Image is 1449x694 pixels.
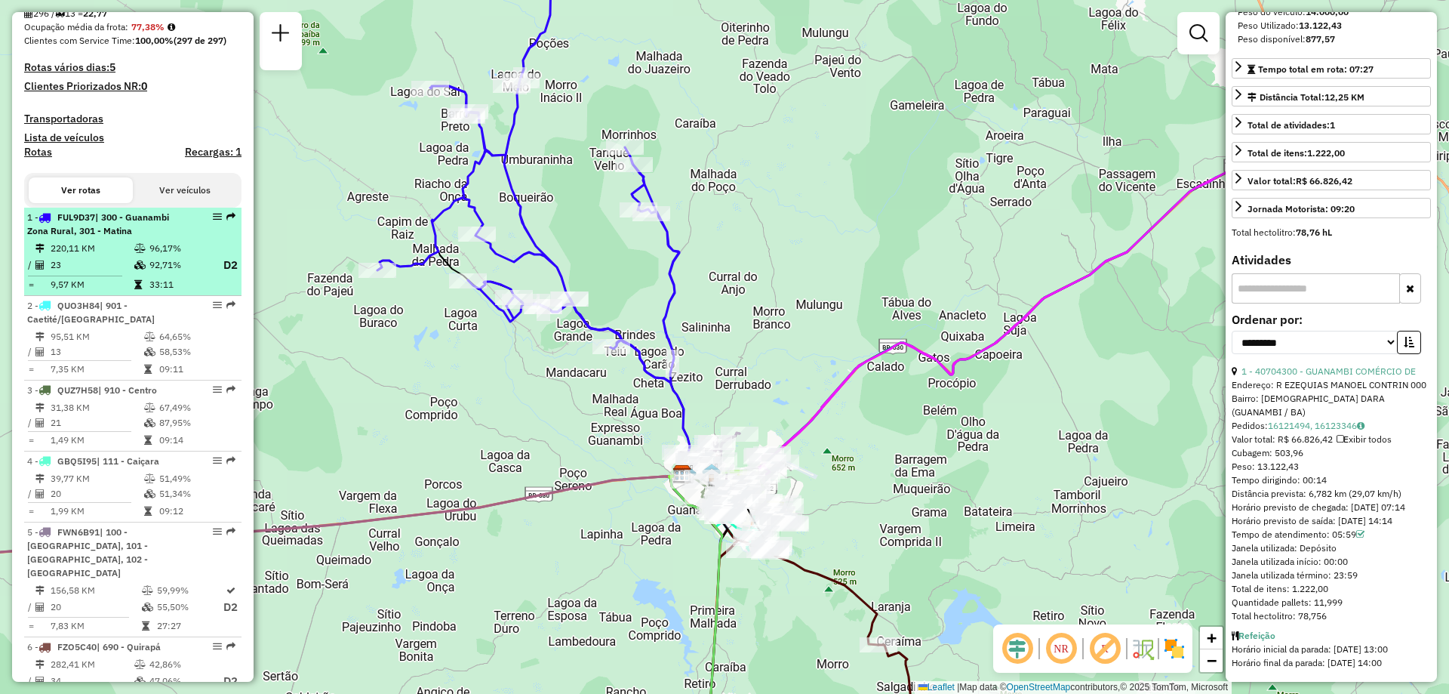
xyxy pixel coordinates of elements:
td: 95,51 KM [50,329,143,344]
span: Exibir rótulo [1087,631,1123,667]
td: 31,38 KM [50,400,143,415]
em: Opções [213,456,222,465]
span: | 901 - Caetité/[GEOGRAPHIC_DATA] [27,300,155,325]
td: = [27,618,35,634]
td: 220,11 KM [50,241,134,256]
i: Total de Atividades [35,603,45,612]
div: Tempo dirigindo: 00:14 [1232,473,1431,487]
span: Total de atividades: [1247,119,1335,131]
em: Opções [213,527,222,536]
strong: 78,76 hL [1296,227,1332,238]
strong: Refeição [1238,630,1275,641]
a: Total de atividades:1 [1232,114,1431,134]
td: 64,65% [158,329,235,344]
a: Nova sessão e pesquisa [266,18,296,52]
div: Janela utilizada: Depósito [1232,541,1431,555]
td: 51,49% [158,471,235,486]
i: Tempo total em rota [144,507,152,516]
span: QUZ7H58 [57,384,98,396]
a: Exibir filtros [1183,18,1214,48]
strong: 5 [109,60,115,74]
td: 92,71% [149,256,209,275]
em: Opções [213,212,222,221]
td: 09:14 [158,433,235,448]
td: / [27,486,35,501]
i: % de utilização da cubagem [134,261,146,270]
i: Distância Total [35,403,45,412]
a: 16121494, 16123346 [1268,420,1364,431]
i: % de utilização da cubagem [144,347,155,356]
i: % de utilização da cubagem [134,677,146,686]
td: 23 [50,256,134,275]
em: Rota exportada [226,212,235,221]
span: Exibir todos [1337,433,1392,445]
strong: 0 [141,79,147,93]
button: Ver rotas [29,177,133,203]
td: 67,49% [158,400,235,415]
i: % de utilização da cubagem [144,418,155,427]
td: 13 [50,344,143,359]
i: Distância Total [35,332,45,341]
span: 4 - [27,455,159,467]
em: Opções [213,385,222,394]
i: % de utilização da cubagem [144,489,155,498]
strong: R$ 66.826,42 [1296,175,1352,187]
td: 39,77 KM [50,471,143,486]
td: 42,86% [149,657,209,672]
a: Valor total:R$ 66.826,42 [1232,170,1431,190]
a: Distância Total:12,25 KM [1232,86,1431,106]
a: Leaflet [918,682,955,692]
h4: Recargas: 1 [185,146,241,159]
i: % de utilização do peso [144,332,155,341]
div: Horário previsto de saída: [DATE] 14:14 [1232,514,1431,528]
span: + [1207,628,1217,647]
i: Distância Total [35,244,45,253]
span: FZO5C40 [57,641,97,652]
i: Distância Total [35,660,45,669]
div: Total hectolitro: 78,756 [1232,609,1431,623]
em: Rota exportada [226,301,235,310]
i: Rota otimizada [226,586,235,595]
div: Peso Utilizado: [1238,19,1425,32]
td: 21 [50,415,143,430]
td: / [27,344,35,359]
em: Rota exportada [226,385,235,394]
span: 5 - [27,526,148,578]
span: | 111 - Caiçara [97,455,159,467]
img: Exibir/Ocultar setores [1162,637,1186,661]
i: Total de Atividades [35,489,45,498]
td: 09:11 [158,362,235,377]
td: 27:27 [156,618,223,634]
div: Horário previsto de chegada: [DATE] 07:14 [1232,501,1431,514]
a: Zoom out [1200,649,1223,672]
span: 1 - [27,211,169,236]
i: % de utilização do peso [142,586,153,595]
img: Fluxo de ruas [1131,637,1155,661]
span: 2 - [27,300,155,325]
em: Rota exportada [226,527,235,536]
i: Tempo total em rota [142,622,149,631]
span: Clientes com Service Time: [24,35,135,46]
td: 20 [50,486,143,501]
div: Valor total: R$ 66.826,42 [1232,433,1431,446]
h4: Rotas vários dias: [24,61,241,74]
img: CDD Guanambi [672,464,692,484]
div: Total de itens: [1247,147,1345,160]
a: Zoom in [1200,627,1223,649]
strong: 100,00% [135,35,174,46]
a: Com service time [1356,529,1364,540]
span: FUL9D37 [57,211,95,223]
td: 156,58 KM [50,583,141,598]
td: = [27,433,35,448]
div: Horário inicial da parada: [DATE] 13:00 [1232,643,1431,656]
a: Tempo total em rota: 07:27 [1232,58,1431,79]
div: Distância prevista: 6,782 km (29,07 km/h) [1232,487,1431,501]
button: Ordem crescente [1397,331,1421,354]
td: 9,57 KM [50,277,134,292]
div: Distância Total: [1247,91,1364,104]
div: Total hectolitro: [1232,226,1431,239]
div: 296 / 13 = [24,7,241,20]
td: / [27,256,35,275]
h4: Atividades [1232,253,1431,267]
td: 7,83 KM [50,618,141,634]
